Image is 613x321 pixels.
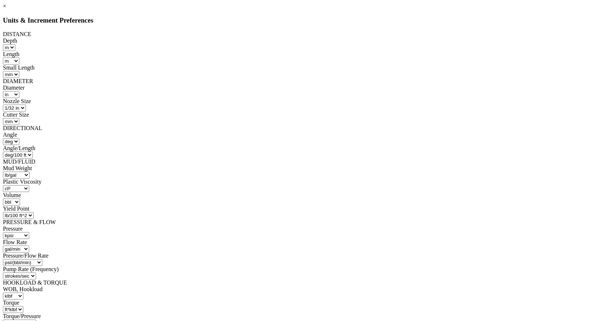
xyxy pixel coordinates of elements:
label: Pressure [3,226,23,232]
label: Depth [3,38,17,44]
label: Small Length [3,64,35,71]
label: Pressure/Flow Rate [3,253,49,259]
label: Torque [3,300,19,306]
span: DIRECTIONAL [3,125,42,131]
label: Plastic Viscosity [3,179,42,185]
label: Length [3,51,19,57]
label: Mud Weight [3,165,32,171]
label: Diameter [3,85,25,91]
label: Flow Rate [3,239,27,245]
label: Nozzle Size [3,98,31,104]
label: Yield Point [3,205,29,212]
span: MUD/FLUID [3,158,35,165]
label: Angle/Length [3,145,35,151]
label: Pump Rate (Frequency) [3,266,59,272]
span: DIAMETER [3,78,33,84]
span: HOOKLOAD & TORQUE [3,279,67,286]
a: × [3,3,6,9]
label: Torque/Pressure [3,313,41,319]
span: DISTANCE [3,31,31,37]
label: Volume [3,192,21,198]
label: WOB, Hookload [3,286,42,292]
h3: Units & Increment Preferences [3,16,610,24]
label: Cutter Size [3,111,29,118]
span: PRESSURE & FLOW [3,219,56,225]
label: Angle [3,132,17,138]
